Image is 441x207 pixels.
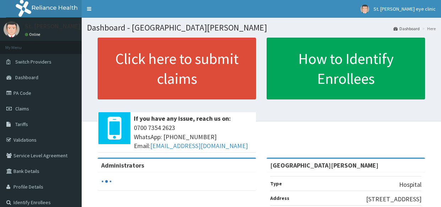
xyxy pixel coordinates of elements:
b: If you have any issue, reach us on: [134,114,231,122]
h1: Dashboard - [GEOGRAPHIC_DATA][PERSON_NAME] [87,23,436,32]
b: Administrators [101,161,144,169]
span: Switch Providers [15,59,51,65]
img: User Image [4,21,20,37]
a: [EMAIL_ADDRESS][DOMAIN_NAME] [150,142,248,150]
img: User Image [360,5,369,13]
b: Type [270,180,282,187]
span: Dashboard [15,74,38,81]
svg: audio-loading [101,176,112,187]
a: How to Identify Enrollees [267,38,425,99]
span: Tariffs [15,121,28,127]
a: Click here to submit claims [98,38,256,99]
a: Dashboard [393,26,420,32]
span: St. [PERSON_NAME] eye clinic [374,6,436,12]
p: [STREET_ADDRESS] [366,195,421,204]
p: Hospital [399,180,421,189]
p: St. [PERSON_NAME] eye clinic [25,23,108,29]
b: Address [270,195,289,201]
a: Online [25,32,42,37]
span: Claims [15,105,29,112]
span: 0700 7354 2623 WhatsApp: [PHONE_NUMBER] Email: [134,123,252,151]
li: Here [420,26,436,32]
strong: [GEOGRAPHIC_DATA][PERSON_NAME] [270,161,379,169]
